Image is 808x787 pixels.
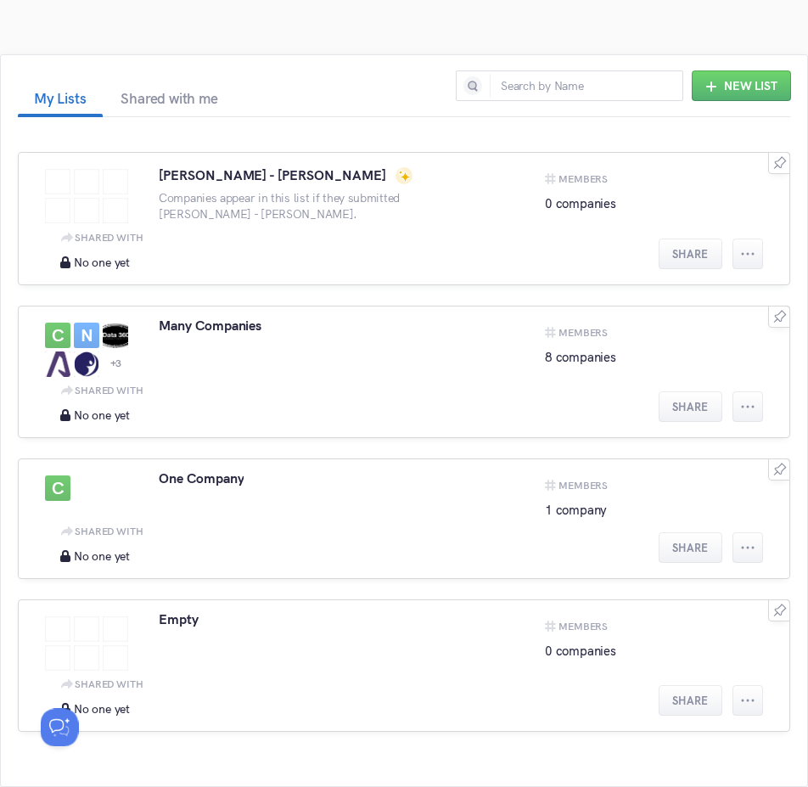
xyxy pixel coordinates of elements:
[45,475,70,501] span: C
[61,384,154,401] h4: Shared With
[103,350,128,375] div: +3
[456,70,683,101] input: Search by Name
[772,310,787,323] img: Icon - pin
[61,525,154,542] h4: Shared With
[59,256,152,270] h3: No one yet
[732,239,763,269] button: Icon - ellipsis--manatee
[544,620,557,632] img: Icon - hashtag
[544,479,557,492] img: Icon - hashtag
[732,532,763,563] button: Icon - ellipsis--manatee
[45,323,70,348] span: C
[59,408,152,423] h3: No one yet
[545,350,637,365] h3: 8 companies
[732,685,763,716] button: Icon - ellipsis--manatee
[59,549,152,564] h3: No one yet
[59,408,72,422] img: Icon - lock
[772,156,787,170] img: Icon - pin
[159,318,261,334] h3: Many Companies
[61,526,73,537] img: Icon - arrow-share
[659,685,722,716] button: Share
[104,71,234,117] div: Shared with me
[159,611,199,627] h3: Empty
[61,385,73,396] img: Icon - arrow-share
[59,702,72,716] img: Icon - lock
[45,351,70,377] img: Adjacent
[61,678,73,690] img: Icon - arrow-share
[544,326,557,339] img: Icon - hashtag
[41,709,79,747] iframe: Help Scout Beacon - Open
[59,702,152,717] h3: No one yet
[659,239,722,269] button: Share
[544,479,637,496] h4: Members
[659,532,722,563] button: Share
[159,470,244,486] h3: One Company
[772,604,787,617] img: Icon - pin
[692,70,791,101] button: Icon - plus-whiteNew List
[18,71,103,117] div: My Lists
[59,256,72,269] img: Icon - lock
[463,76,483,96] img: Icon - magnifier
[74,351,99,377] img: Tutor Tavern
[61,677,154,694] h4: Shared With
[544,326,637,343] h4: Members
[544,172,557,185] img: Icon - hashtag
[545,196,637,211] h3: 0 companies
[103,323,128,348] img: Data 360
[61,232,73,244] img: Icon - arrow-share
[74,323,99,348] span: N
[545,503,637,518] h3: 1 company
[659,391,722,422] button: Share
[159,190,492,222] p: Companies appear in this list if they submitted [PERSON_NAME] - [PERSON_NAME].
[61,231,154,248] h4: Shared With
[545,644,637,659] h3: 0 companies
[732,391,763,422] button: Icon - ellipsis--manatee
[59,549,72,563] img: Icon - lock
[772,463,787,476] img: Icon - pin
[544,172,637,189] h4: Members
[159,167,386,183] h3: [PERSON_NAME] - [PERSON_NAME]
[544,620,637,637] h4: Members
